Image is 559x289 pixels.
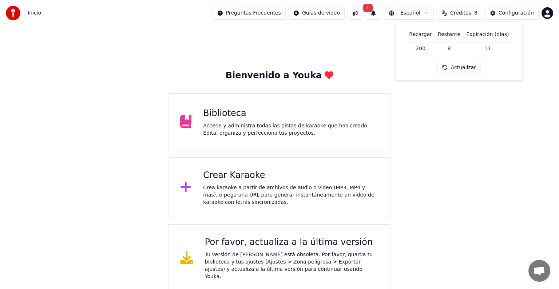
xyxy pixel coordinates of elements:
div: Accede y administra todas las pistas de karaoke que has creado. Edita, organiza y perfecciona tus... [203,122,379,137]
th: Expiración (días) [463,27,512,42]
span: 8 [474,9,477,17]
button: Créditos8 [437,7,482,20]
a: Chat abierto [528,260,550,282]
button: Preguntas Frecuentes [213,7,286,20]
td: 8 [435,42,463,55]
div: Biblioteca [203,108,379,119]
div: Crea karaoke a partir de archivos de audio o video (MP3, MP4 y más), o pega una URL para generar ... [203,184,379,206]
div: Crear Karaoke [203,170,379,181]
td: 11 [463,42,512,55]
img: youka [6,6,20,20]
button: Configuración [485,7,539,20]
div: Por favor, actualiza a la última versión [205,237,379,248]
button: Actualizar [437,61,481,74]
button: Guías de video [289,7,345,20]
div: Tu versión de [PERSON_NAME] está obsoleta. Por favor, guarda tu biblioteca y tus ajustes (Ajustes... [205,251,379,280]
th: Recargar [406,27,435,42]
th: Restante [435,27,463,42]
span: Créditos [450,9,471,17]
button: 1 [366,7,381,20]
span: Inicio [28,9,41,17]
td: 200 [406,42,435,55]
nav: breadcrumb [28,9,41,17]
div: Bienvenido a Youka [226,70,334,82]
span: 1 [363,4,373,12]
div: Configuración [499,9,534,17]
